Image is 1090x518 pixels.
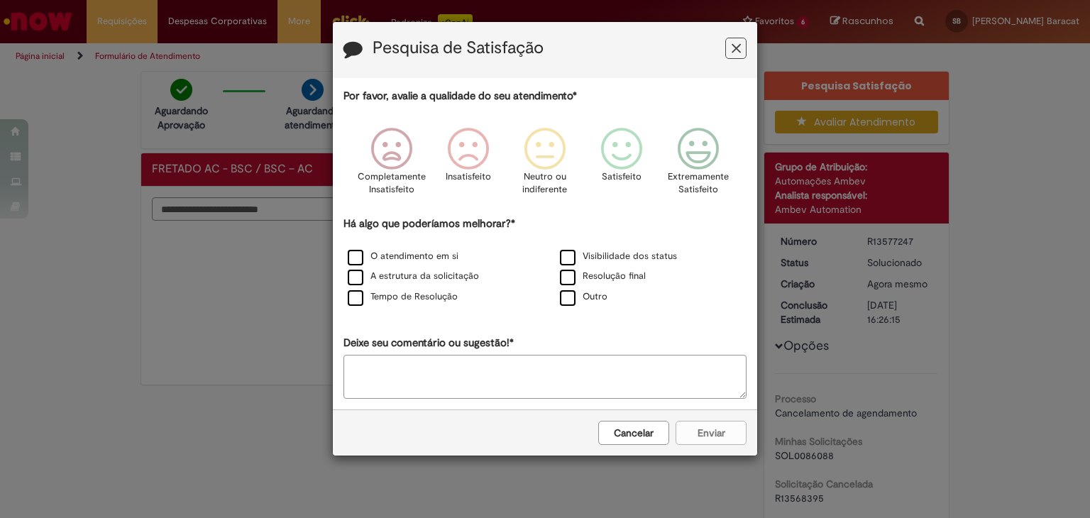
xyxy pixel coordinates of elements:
p: Insatisfeito [446,170,491,184]
div: Extremamente Satisfeito [662,117,734,214]
label: Resolução final [560,270,646,283]
p: Completamente Insatisfeito [358,170,426,197]
div: Neutro ou indiferente [509,117,581,214]
p: Satisfeito [602,170,642,184]
label: Visibilidade dos status [560,250,677,263]
div: Satisfeito [585,117,658,214]
button: Cancelar [598,421,669,445]
div: Há algo que poderíamos melhorar?* [343,216,747,308]
label: Deixe seu comentário ou sugestão!* [343,336,514,351]
label: Tempo de Resolução [348,290,458,304]
label: Pesquisa de Satisfação [373,39,544,57]
div: Completamente Insatisfeito [355,117,427,214]
p: Neutro ou indiferente [519,170,571,197]
label: Outro [560,290,607,304]
label: O atendimento em si [348,250,458,263]
div: Insatisfeito [432,117,505,214]
p: Extremamente Satisfeito [668,170,729,197]
label: Por favor, avalie a qualidade do seu atendimento* [343,89,577,104]
label: A estrutura da solicitação [348,270,479,283]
